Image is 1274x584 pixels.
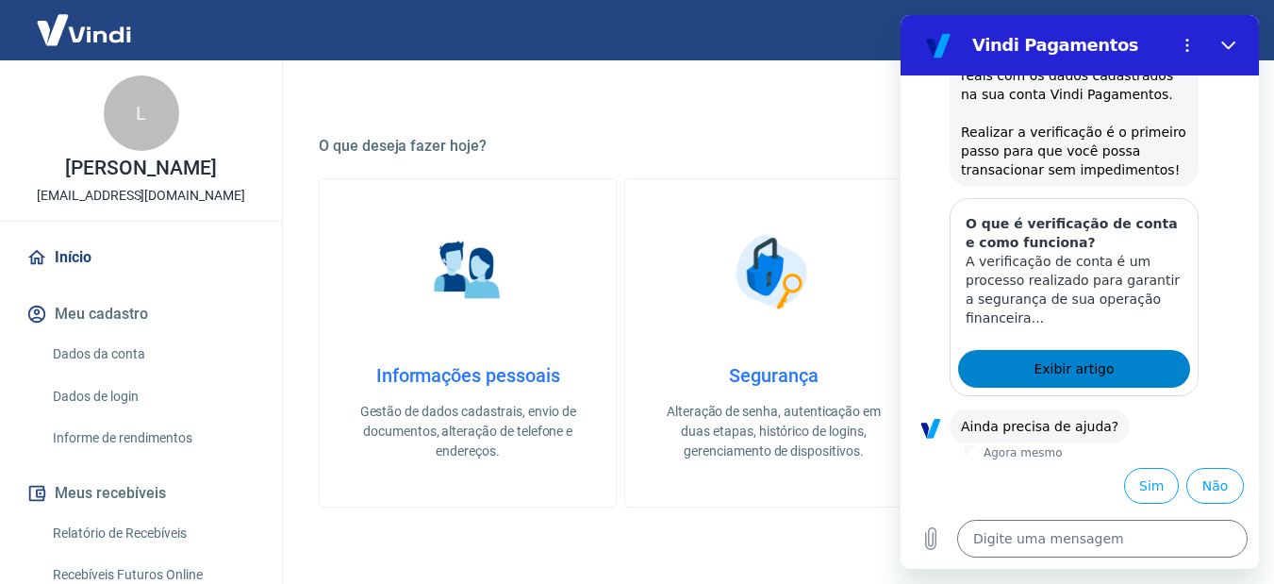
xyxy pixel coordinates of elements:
a: SegurançaSegurançaAlteração de senha, autenticação em duas etapas, histórico de logins, gerenciam... [624,178,922,508]
div: L [104,75,179,151]
a: Relatório de Recebíveis [45,514,259,553]
iframe: Janela de mensagens [901,15,1259,569]
button: Sim [223,453,278,489]
a: Exibir artigo: 'O que é verificação de conta e como funciona?' [58,335,290,373]
h4: Informações pessoais [350,364,586,387]
p: Alteração de senha, autenticação em duas etapas, histórico de logins, gerenciamento de dispositivos. [655,402,891,461]
img: Segurança [726,225,820,319]
a: Início [23,237,259,278]
p: [PERSON_NAME] [65,159,216,178]
button: Carregar arquivo [11,505,49,542]
a: Dados de login [45,377,259,416]
h4: Segurança [655,364,891,387]
button: Meu cadastro [23,293,259,335]
button: Sair [1183,13,1251,48]
img: Vindi [23,1,145,58]
p: [EMAIL_ADDRESS][DOMAIN_NAME] [37,186,245,206]
span: Ainda precisa de ajuda? [60,402,218,421]
p: Gestão de dados cadastrais, envio de documentos, alteração de telefone e endereços. [350,402,586,461]
img: Informações pessoais [421,225,515,319]
h5: O que deseja fazer hoje? [319,137,1229,156]
a: Informações pessoaisInformações pessoaisGestão de dados cadastrais, envio de documentos, alteraçã... [319,178,617,508]
span: Exibir artigo [133,342,213,365]
button: Meus recebíveis [23,473,259,514]
button: Não [286,453,343,489]
a: Informe de rendimentos [45,419,259,458]
p: Agora mesmo [83,430,162,445]
h3: O que é verificação de conta e como funciona? [65,199,282,237]
p: A verificação de conta é um processo realizado para garantir a segurança de sua operação financei... [65,237,282,312]
a: Dados da conta [45,335,259,374]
